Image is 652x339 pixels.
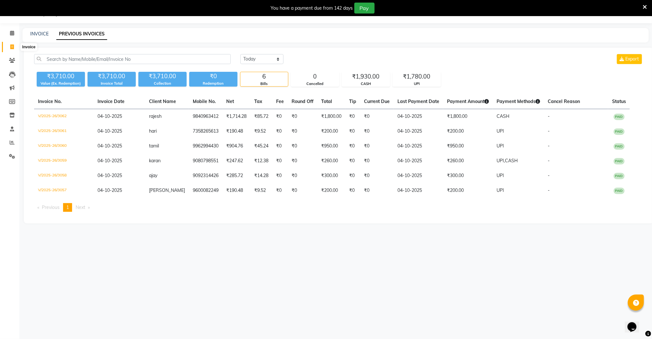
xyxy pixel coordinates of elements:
[250,124,272,139] td: ₹9.52
[291,72,339,81] div: 0
[443,154,493,168] td: ₹260.00
[612,99,626,104] span: Status
[250,109,272,124] td: ₹85.72
[222,154,250,168] td: ₹247.62
[394,168,443,183] td: 04-10-2025
[149,158,161,164] span: karan
[548,158,550,164] span: -
[342,81,390,87] div: CASH
[34,124,94,139] td: V/2025-26/3061
[37,81,85,86] div: Value (Ex. Redemption)
[272,109,288,124] td: ₹0
[626,56,639,62] span: Export
[548,187,550,193] span: -
[345,109,360,124] td: ₹0
[149,173,157,178] span: ajay
[345,183,360,198] td: ₹0
[276,99,284,104] span: Fee
[189,154,222,168] td: 9080798551
[317,154,345,168] td: ₹260.00
[345,168,360,183] td: ₹0
[288,139,317,154] td: ₹0
[149,187,185,193] span: [PERSON_NAME]
[76,204,85,210] span: Next
[497,187,504,193] span: UPI
[138,72,187,81] div: ₹3,710.00
[98,187,122,193] span: 04-10-2025
[34,109,94,124] td: V/2025-26/3062
[34,139,94,154] td: V/2025-26/3060
[394,109,443,124] td: 04-10-2025
[34,168,94,183] td: V/2025-26/3058
[317,168,345,183] td: ₹300.00
[443,109,493,124] td: ₹1,800.00
[222,109,250,124] td: ₹1,714.28
[189,72,238,81] div: ₹0
[222,124,250,139] td: ₹190.48
[317,124,345,139] td: ₹200.00
[288,168,317,183] td: ₹0
[497,113,509,119] span: CASH
[98,128,122,134] span: 04-10-2025
[394,154,443,168] td: 04-10-2025
[240,72,288,81] div: 6
[360,124,394,139] td: ₹0
[354,3,375,14] button: Pay
[617,54,642,64] button: Export
[548,113,550,119] span: -
[360,139,394,154] td: ₹0
[548,143,550,149] span: -
[497,143,504,149] span: UPI
[614,188,625,194] span: PAID
[189,168,222,183] td: 9092314426
[497,99,540,104] span: Payment Methods
[34,54,231,64] input: Search by Name/Mobile/Email/Invoice No
[272,139,288,154] td: ₹0
[272,183,288,198] td: ₹0
[447,99,489,104] span: Payment Amount
[193,99,216,104] span: Mobile No.
[98,113,122,119] span: 04-10-2025
[443,168,493,183] td: ₹300.00
[345,124,360,139] td: ₹0
[548,173,550,178] span: -
[98,173,122,178] span: 04-10-2025
[321,99,332,104] span: Total
[222,168,250,183] td: ₹285.72
[226,99,234,104] span: Net
[189,183,222,198] td: 9600082249
[497,173,504,178] span: UPI
[614,158,625,165] span: PAID
[393,81,441,87] div: UPI
[548,99,580,104] span: Cancel Reason
[364,99,390,104] span: Current Due
[625,313,646,333] iframe: chat widget
[342,72,390,81] div: ₹1,930.00
[360,168,394,183] td: ₹0
[360,109,394,124] td: ₹0
[98,143,122,149] span: 04-10-2025
[98,158,122,164] span: 04-10-2025
[250,139,272,154] td: ₹45.24
[443,124,493,139] td: ₹200.00
[394,124,443,139] td: 04-10-2025
[34,154,94,168] td: V/2025-26/3059
[394,139,443,154] td: 04-10-2025
[394,183,443,198] td: 04-10-2025
[250,168,272,183] td: ₹14.28
[272,154,288,168] td: ₹0
[37,72,85,81] div: ₹3,710.00
[189,139,222,154] td: 9962994430
[288,109,317,124] td: ₹0
[349,99,356,104] span: Tip
[21,43,37,51] div: Invoice
[189,109,222,124] td: 9840963412
[88,72,136,81] div: ₹3,710.00
[614,173,625,179] span: PAID
[42,204,60,210] span: Previous
[317,183,345,198] td: ₹200.00
[56,28,107,40] a: PREVIOUS INVOICES
[271,5,353,12] div: You have a payment due from 142 days
[292,99,313,104] span: Round Off
[288,124,317,139] td: ₹0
